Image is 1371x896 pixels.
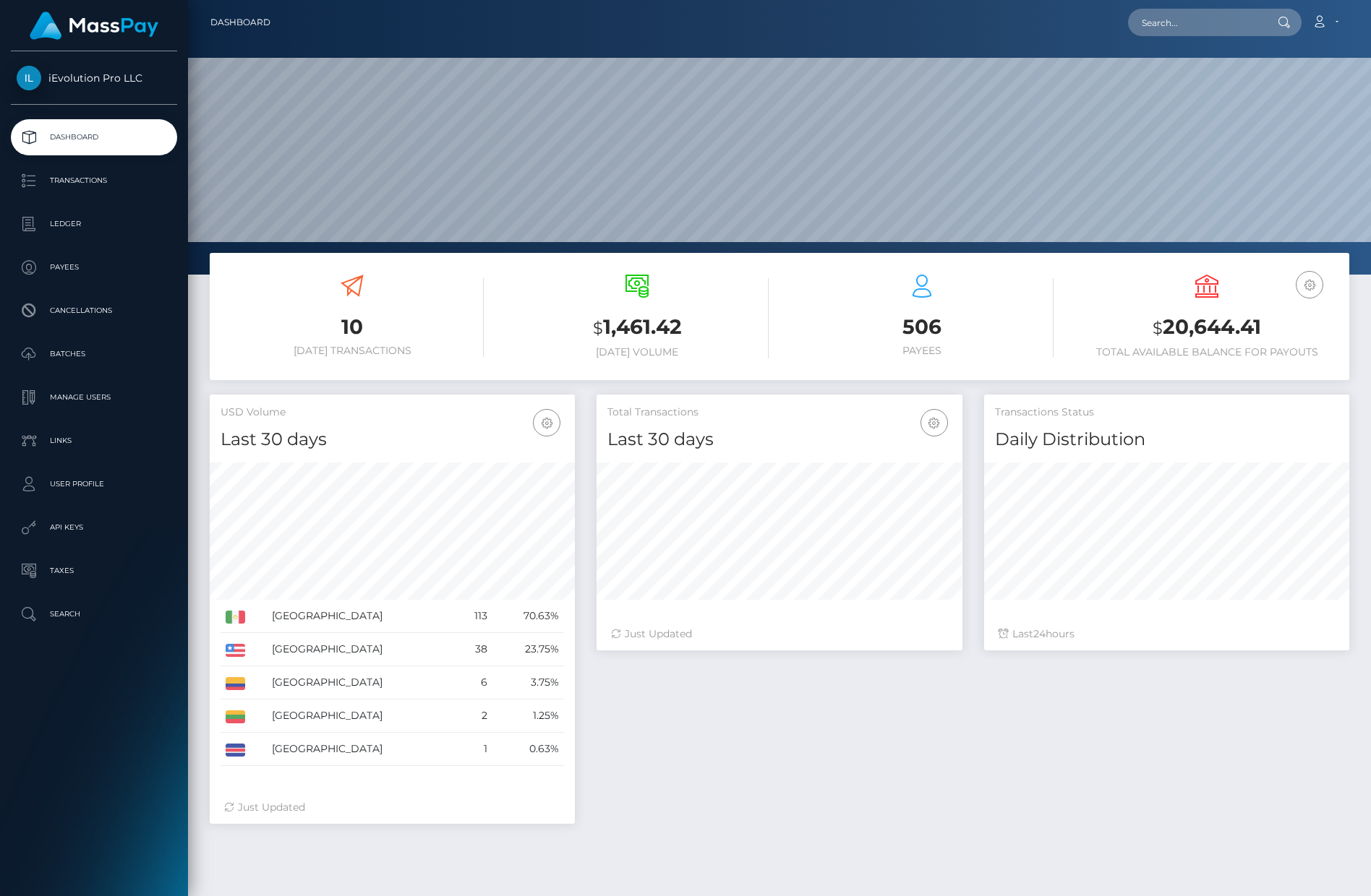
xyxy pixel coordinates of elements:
p: Batches [17,343,171,365]
div: Last hours [999,626,1335,642]
h4: Daily Distribution [995,427,1338,452]
h5: Total Transactions [607,405,951,420]
td: [GEOGRAPHIC_DATA] [267,699,456,733]
img: CR.png [226,744,245,757]
img: MassPay Logo [30,12,158,40]
h6: [DATE] Transactions [221,345,484,357]
a: Batches [11,336,177,372]
td: 2 [456,699,492,733]
a: Taxes [11,553,177,589]
small: $ [593,318,603,338]
p: Payees [17,257,171,278]
a: Manage Users [11,379,177,415]
a: Transactions [11,163,177,199]
h3: 1,461.42 [505,313,769,343]
td: 38 [456,633,492,666]
td: [GEOGRAPHIC_DATA] [267,633,456,666]
span: 24 [1033,627,1046,640]
img: LT.png [226,710,245,723]
small: $ [1153,318,1163,338]
p: User Profile [17,473,171,495]
img: CO.png [226,677,245,690]
h3: 10 [221,313,484,341]
input: Search... [1128,9,1264,36]
a: API Keys [11,509,177,546]
a: Ledger [11,206,177,242]
div: Just Updated [611,626,947,642]
a: Links [11,423,177,459]
a: Search [11,596,177,632]
td: 1.25% [492,699,564,733]
a: Dashboard [210,7,270,38]
a: User Profile [11,466,177,502]
td: 6 [456,666,492,699]
img: iEvolution Pro LLC [17,66,41,90]
h5: Transactions Status [995,405,1338,420]
h6: [DATE] Volume [505,346,769,358]
p: Search [17,603,171,625]
p: Transactions [17,170,171,191]
a: Dashboard [11,119,177,155]
p: Links [17,430,171,452]
p: Cancellations [17,300,171,322]
td: 3.75% [492,666,564,699]
a: Payees [11,249,177,285]
img: MX.png [226,611,245,624]
td: 113 [456,600,492,633]
td: 70.63% [492,600,564,633]
td: 0.63% [492,733,564,766]
p: Dashboard [17,126,171,148]
td: [GEOGRAPHIC_DATA] [267,600,456,633]
h5: USD Volume [221,405,564,420]
h6: Total Available Balance for Payouts [1075,346,1338,358]
p: Manage Users [17,387,171,408]
h4: Last 30 days [607,427,951,452]
p: Taxes [17,560,171,582]
td: 23.75% [492,633,564,666]
h6: Payees [790,345,1054,357]
p: Ledger [17,213,171,235]
td: [GEOGRAPHIC_DATA] [267,666,456,699]
img: US.png [226,644,245,657]
a: Cancellations [11,293,177,329]
h3: 20,644.41 [1075,313,1338,343]
h4: Last 30 days [221,427,564,452]
td: 1 [456,733,492,766]
td: [GEOGRAPHIC_DATA] [267,733,456,766]
div: Just Updated [224,800,560,815]
span: iEvolution Pro LLC [11,72,177,85]
h3: 506 [790,313,1054,341]
p: API Keys [17,517,171,538]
